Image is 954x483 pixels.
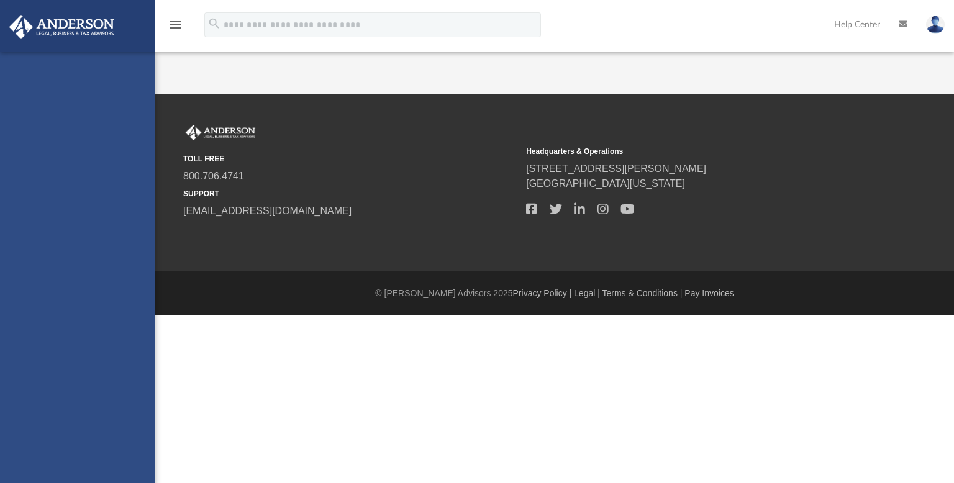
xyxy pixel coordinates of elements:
small: TOLL FREE [183,153,517,165]
a: 800.706.4741 [183,171,244,181]
img: Anderson Advisors Platinum Portal [183,125,258,141]
a: [GEOGRAPHIC_DATA][US_STATE] [526,178,685,189]
a: Legal | [574,288,600,298]
i: menu [168,17,183,32]
i: search [207,17,221,30]
a: Terms & Conditions | [602,288,683,298]
img: User Pic [926,16,945,34]
a: [STREET_ADDRESS][PERSON_NAME] [526,163,706,174]
a: [EMAIL_ADDRESS][DOMAIN_NAME] [183,205,352,216]
img: Anderson Advisors Platinum Portal [6,15,118,39]
a: menu [168,24,183,32]
small: Headquarters & Operations [526,146,860,157]
a: Pay Invoices [684,288,734,298]
a: Privacy Policy | [513,288,572,298]
div: © [PERSON_NAME] Advisors 2025 [155,287,954,300]
small: SUPPORT [183,188,517,199]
